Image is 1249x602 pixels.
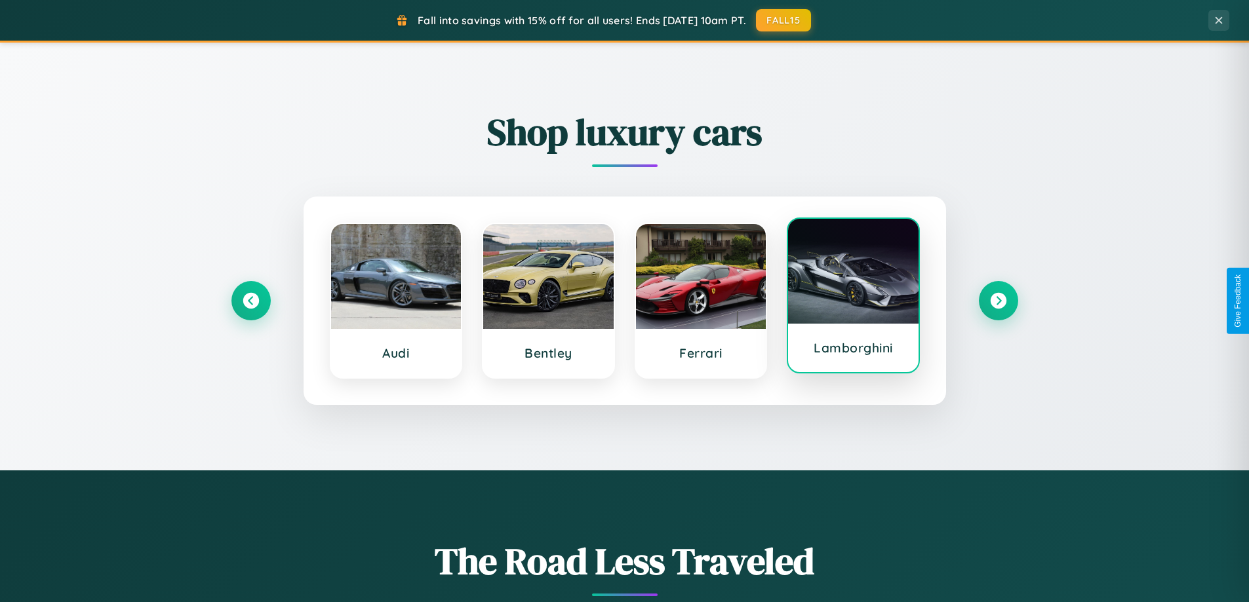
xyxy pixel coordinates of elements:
h3: Lamborghini [801,340,905,356]
span: Fall into savings with 15% off for all users! Ends [DATE] 10am PT. [418,14,746,27]
button: FALL15 [756,9,811,31]
h3: Ferrari [649,345,753,361]
h3: Bentley [496,345,601,361]
h3: Audi [344,345,448,361]
div: Give Feedback [1233,274,1242,328]
h2: Shop luxury cars [231,107,1018,157]
h1: The Road Less Traveled [231,536,1018,586]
